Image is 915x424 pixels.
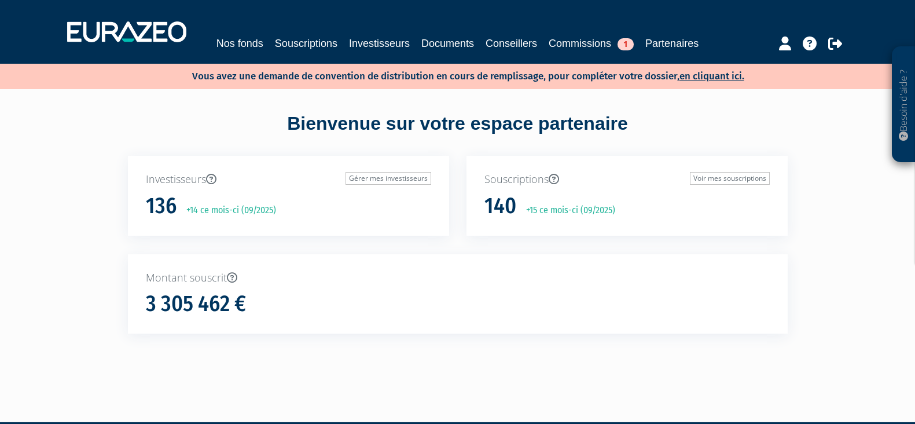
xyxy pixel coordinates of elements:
a: Nos fonds [216,35,263,52]
h1: 3 305 462 € [146,292,246,316]
p: Vous avez une demande de convention de distribution en cours de remplissage, pour compléter votre... [159,67,744,83]
a: Documents [421,35,474,52]
p: Montant souscrit [146,271,770,286]
a: Investisseurs [349,35,410,52]
a: Conseillers [486,35,537,52]
p: Besoin d'aide ? [897,53,910,157]
a: Souscriptions [275,35,337,52]
img: 1732889491-logotype_eurazeo_blanc_rvb.png [67,21,186,42]
p: +15 ce mois-ci (09/2025) [518,204,615,217]
div: Bienvenue sur votre espace partenaire [119,111,796,156]
span: 1 [618,38,634,50]
a: Voir mes souscriptions [690,172,770,185]
p: Investisseurs [146,172,431,187]
a: Partenaires [645,35,699,52]
p: +14 ce mois-ci (09/2025) [178,204,276,217]
a: en cliquant ici. [679,70,744,82]
a: Gérer mes investisseurs [346,172,431,185]
h1: 136 [146,194,177,218]
h1: 140 [484,194,516,218]
p: Souscriptions [484,172,770,187]
a: Commissions1 [549,35,634,52]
